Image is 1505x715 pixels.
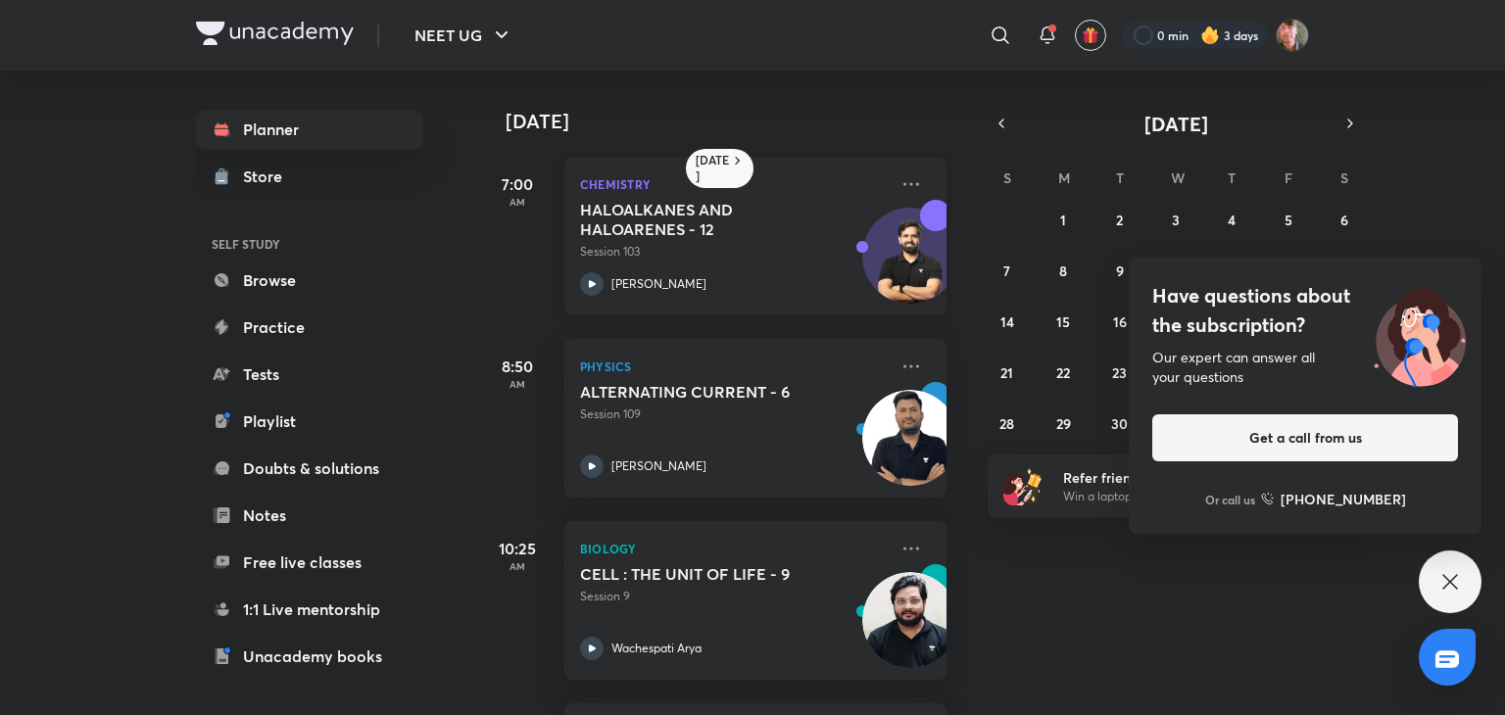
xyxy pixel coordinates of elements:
button: September 22, 2025 [1047,357,1079,388]
button: avatar [1075,20,1106,51]
p: Or call us [1205,491,1255,508]
a: Playlist [196,402,423,441]
p: Physics [580,355,888,378]
button: September 5, 2025 [1273,204,1304,235]
button: September 13, 2025 [1329,255,1360,286]
abbr: Monday [1058,168,1070,187]
h6: [PHONE_NUMBER] [1281,489,1406,509]
abbr: September 9, 2025 [1116,262,1124,280]
button: September 2, 2025 [1104,204,1136,235]
img: avatar [1082,26,1099,44]
p: Wachespati Arya [611,640,702,657]
img: referral [1003,466,1043,505]
button: September 23, 2025 [1104,357,1136,388]
abbr: September 22, 2025 [1056,363,1070,382]
button: September 4, 2025 [1216,204,1247,235]
abbr: September 6, 2025 [1340,211,1348,229]
abbr: Wednesday [1171,168,1185,187]
abbr: September 8, 2025 [1059,262,1067,280]
button: September 29, 2025 [1047,407,1079,439]
abbr: Friday [1285,168,1292,187]
a: Planner [196,110,423,149]
abbr: Saturday [1340,168,1348,187]
button: [DATE] [1015,110,1336,137]
abbr: September 29, 2025 [1056,414,1071,433]
img: Company Logo [196,22,354,45]
button: September 21, 2025 [992,357,1023,388]
abbr: September 23, 2025 [1112,363,1127,382]
img: Avatar [863,218,957,312]
h4: [DATE] [506,110,966,133]
p: Chemistry [580,172,888,196]
h5: 8:50 [478,355,557,378]
button: September 16, 2025 [1104,306,1136,337]
button: September 28, 2025 [992,407,1023,439]
a: 1:1 Live mentorship [196,590,423,629]
h5: 10:25 [478,537,557,560]
button: September 12, 2025 [1273,255,1304,286]
p: Session 9 [580,588,888,605]
button: September 30, 2025 [1104,407,1136,439]
img: Ravii [1276,19,1309,52]
abbr: September 30, 2025 [1111,414,1128,433]
abbr: September 28, 2025 [999,414,1014,433]
a: Tests [196,355,423,394]
h6: [DATE] [696,153,730,184]
a: Company Logo [196,22,354,50]
p: Win a laptop, vouchers & more [1063,488,1304,505]
p: [PERSON_NAME] [611,457,706,475]
abbr: Sunday [1003,168,1011,187]
p: AM [478,378,557,390]
a: Doubts & solutions [196,449,423,488]
p: Session 109 [580,405,888,423]
abbr: September 5, 2025 [1285,211,1292,229]
div: Store [243,165,294,188]
p: AM [478,196,557,208]
h5: HALOALKANES AND HALOARENES - 12 [580,200,824,239]
button: September 1, 2025 [1047,204,1079,235]
a: Unacademy books [196,637,423,676]
h4: Have questions about the subscription? [1152,281,1458,340]
p: [PERSON_NAME] [611,275,706,293]
a: [PHONE_NUMBER] [1261,489,1406,509]
span: [DATE] [1144,111,1208,137]
a: Free live classes [196,543,423,582]
a: Notes [196,496,423,535]
abbr: September 4, 2025 [1228,211,1236,229]
h5: 7:00 [478,172,557,196]
abbr: September 16, 2025 [1113,312,1127,331]
button: September 11, 2025 [1216,255,1247,286]
abbr: Thursday [1228,168,1236,187]
h6: SELF STUDY [196,227,423,261]
h6: Refer friends [1063,467,1304,488]
div: Our expert can answer all your questions [1152,348,1458,387]
p: AM [478,560,557,572]
button: September 14, 2025 [992,306,1023,337]
button: September 15, 2025 [1047,306,1079,337]
img: streak [1200,25,1220,45]
a: Practice [196,308,423,347]
h5: ALTERNATING CURRENT - 6 [580,382,824,402]
img: ttu_illustration_new.svg [1358,281,1481,387]
a: Browse [196,261,423,300]
abbr: September 7, 2025 [1003,262,1010,280]
abbr: September 14, 2025 [1000,312,1014,331]
abbr: September 3, 2025 [1172,211,1180,229]
button: September 8, 2025 [1047,255,1079,286]
button: NEET UG [403,16,525,55]
abbr: September 1, 2025 [1060,211,1066,229]
button: September 7, 2025 [992,255,1023,286]
abbr: Tuesday [1116,168,1124,187]
button: September 3, 2025 [1160,204,1191,235]
abbr: September 2, 2025 [1116,211,1123,229]
abbr: September 15, 2025 [1056,312,1070,331]
button: September 9, 2025 [1104,255,1136,286]
h5: CELL : THE UNIT OF LIFE - 9 [580,564,824,584]
button: September 10, 2025 [1160,255,1191,286]
p: Session 103 [580,243,888,261]
p: Biology [580,537,888,560]
button: September 6, 2025 [1329,204,1360,235]
button: Get a call from us [1152,414,1458,461]
abbr: September 21, 2025 [1000,363,1013,382]
a: Store [196,157,423,196]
